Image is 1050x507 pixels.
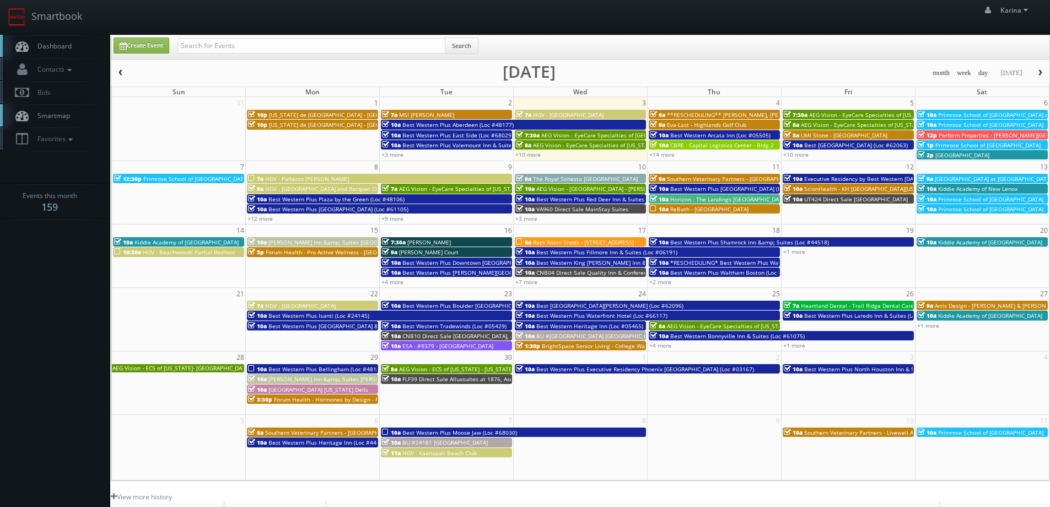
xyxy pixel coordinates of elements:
span: 9a [248,185,263,193]
span: 10a [516,312,535,319]
span: 10a [382,429,401,436]
span: HGV - Kaanapali Beach Club [402,449,477,457]
span: 8 [641,415,647,426]
span: Best Western Plus Plaza by the Green (Loc #48106) [268,195,405,203]
span: 10a [784,175,803,183]
button: day [974,66,992,80]
span: *RESCHEDULING* Best Western Plus Waltham Boston (Loc #22009) [670,259,850,266]
span: 10a [918,111,936,119]
span: 10a [382,269,401,276]
span: AEG Vision - EyeCare Specialties of [US_STATE] – Drs. [PERSON_NAME] and [PERSON_NAME]-Ost and Ass... [667,322,992,330]
span: AEG Vision - ECS of [US_STATE]- [GEOGRAPHIC_DATA] [112,364,250,372]
span: Best Western Plus Boulder [GEOGRAPHIC_DATA] (Loc #06179) [402,302,565,309]
span: 8a [382,365,397,373]
span: BU #24181 [GEOGRAPHIC_DATA] [402,439,488,446]
span: 17 [637,225,647,236]
span: 10a [516,302,535,309]
span: 10a [650,141,669,149]
span: 9a [650,121,665,129]
span: MSI [PERSON_NAME] [399,111,454,119]
span: Best Western Plus Heritage Inn (Loc #44463) [268,439,388,446]
span: Best Western Plus Laredo Inn & Suites (Loc #44702) [804,312,942,319]
span: 7 [507,415,513,426]
span: Rack Room Shoes - [STREET_ADDRESS] [533,238,634,246]
span: Best Western Plus Waterfront Hotel (Loc #66117) [536,312,667,319]
a: +1 more [917,322,939,329]
span: Fri [844,87,852,97]
span: Primrose School of [GEOGRAPHIC_DATA] [938,205,1043,213]
span: 10a [382,302,401,309]
span: 10a [114,238,133,246]
span: 3 [909,351,915,363]
span: Best Western Plus Bellingham (Loc #48188) [268,365,385,373]
span: 10a [650,205,669,213]
span: 10a [650,238,669,246]
span: 7a [784,302,799,309]
span: 8a [516,238,531,246]
a: +1 more [783,341,805,349]
span: Primrose School of [GEOGRAPHIC_DATA] [938,429,1043,436]
span: 10p [248,111,267,119]
span: UMI Stone - [GEOGRAPHIC_DATA] [801,131,887,139]
span: 10a [516,185,535,193]
span: Kiddie Academy of New Lenox [938,185,1017,193]
span: Best Western Plus Aberdeen (Loc #48177) [402,121,514,129]
span: [GEOGRAPHIC_DATA] [US_STATE] Dells [268,386,368,393]
span: 5p [248,248,264,256]
span: AEG Vision - [GEOGRAPHIC_DATA] - [PERSON_NAME][GEOGRAPHIC_DATA] [536,185,726,193]
span: Best [GEOGRAPHIC_DATA] (Loc #62063) [804,141,908,149]
span: 10a [382,375,401,383]
span: UT424 Direct Sale [GEOGRAPHIC_DATA] [804,195,908,203]
span: 8a [784,131,799,139]
span: 10a [382,332,401,340]
span: CBRE - Capital Logistics Center - Bldg 2 [670,141,774,149]
span: 7a [516,111,531,119]
span: 10a [918,429,936,436]
span: [PERSON_NAME] Inn &amp; Suites [GEOGRAPHIC_DATA] [268,238,414,246]
span: 3:30p [248,396,272,403]
span: VA960 Direct Sale MainStay Suites [536,205,628,213]
span: 4 [775,97,781,109]
span: Eva-Last - Highlands Golf Club [667,121,746,129]
span: 12p [918,131,937,139]
span: 22 [369,288,379,300]
span: [PERSON_NAME] Inn &amp; Suites [PERSON_NAME] [268,375,404,383]
span: 11 [771,161,781,173]
span: 10a [516,205,535,213]
a: +9 more [381,215,403,222]
span: 10a [516,332,535,340]
span: CNB10 Direct Sale [GEOGRAPHIC_DATA], Ascend Hotel Collection [402,332,574,340]
span: 10a [248,238,267,246]
span: AEG Vision - ECS of [US_STATE] - [US_STATE] Valley Family Eye Care [399,365,575,373]
a: +10 more [783,151,809,158]
span: 10a [650,185,669,193]
span: Primrose School of [GEOGRAPHIC_DATA] [938,195,1043,203]
span: 9a [650,175,665,183]
span: 10a [382,121,401,129]
button: Search [445,38,478,54]
span: Tue [440,87,453,97]
span: 4 [1043,351,1049,363]
span: 8a [516,141,531,149]
span: ScionHealth - KH [GEOGRAPHIC_DATA][US_STATE] [804,185,934,193]
span: Favorites [32,134,76,143]
span: 23 [503,288,513,300]
span: 10a [650,195,669,203]
span: Best Western Plus North Houston Inn & Suites (Loc #44475) [804,365,963,373]
span: 10 [905,415,915,426]
span: 18 [771,225,781,236]
span: 10a [650,269,669,276]
span: HGV - Pallazzo [PERSON_NAME] [265,175,349,183]
span: 10a [918,205,936,213]
span: BU #[GEOGRAPHIC_DATA] [GEOGRAPHIC_DATA] [536,332,659,340]
span: 8a [784,121,799,129]
span: 8a [248,429,263,436]
a: +4 more [649,341,671,349]
span: 7a [248,175,263,183]
span: Kiddie Academy of [GEOGRAPHIC_DATA] [134,238,239,246]
span: Karina [1000,6,1031,15]
span: 10a [784,312,803,319]
strong: 159 [41,200,58,214]
span: 16 [503,225,513,236]
span: 10a [650,332,669,340]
